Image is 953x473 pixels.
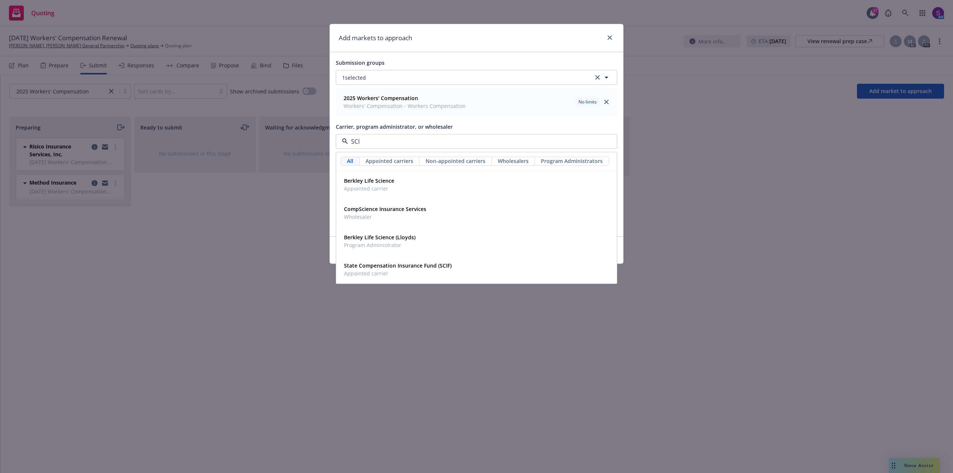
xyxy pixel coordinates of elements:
span: Submission groups [336,59,385,66]
strong: 2025 Workers' Compensation [344,95,418,102]
h1: Add markets to approach [339,33,412,43]
span: Appointed carriers [366,157,413,165]
span: Workers' Compensation - Workers Compensation [344,102,466,110]
span: Appointed carrier [344,185,394,192]
a: View Top Trading Partners [545,150,617,158]
a: close [605,33,614,42]
strong: CompScience Insurance Services [344,205,426,212]
span: Program Administrators [541,157,603,165]
span: No limits [579,99,597,105]
span: Non-appointed carriers [425,157,485,165]
span: Appointed carrier [344,269,452,277]
span: Wholesaler [344,213,426,221]
span: All [347,157,353,165]
span: Wholesalers [498,157,529,165]
span: Program Administrator [344,241,415,249]
a: clear selection [593,73,602,82]
span: 1 selected [342,74,366,82]
span: Carrier, program administrator, or wholesaler [336,123,453,130]
button: 1selectedclear selection [336,70,617,85]
a: close [602,98,611,106]
strong: State Compensation Insurance Fund (SCIF) [344,262,452,269]
strong: Berkley Life Science [344,177,394,184]
input: Select a carrier, program administrator, or wholesaler [348,137,602,146]
strong: Berkley Life Science (Lloyds) [344,234,415,241]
